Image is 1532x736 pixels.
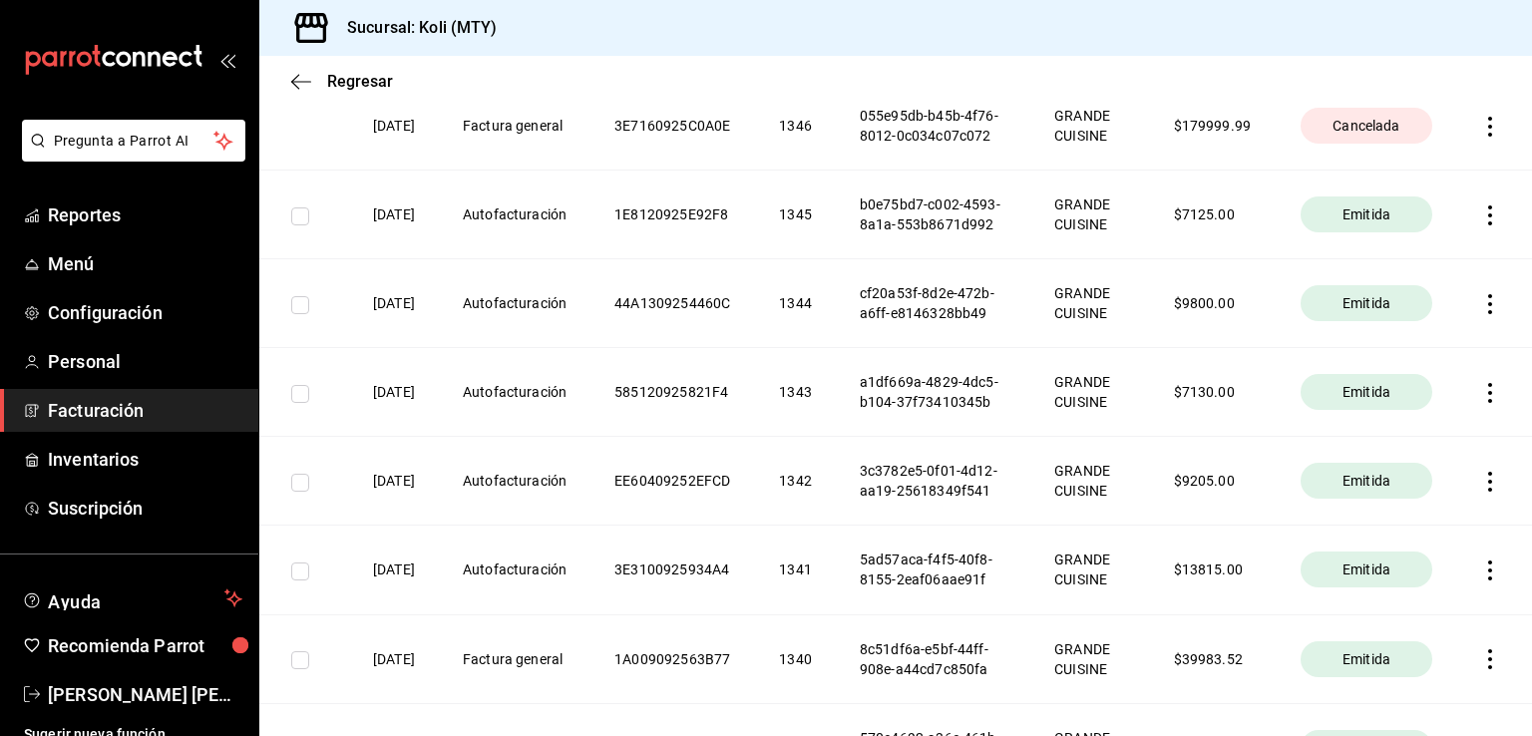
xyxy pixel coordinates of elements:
th: 3E3100925934A4 [590,526,755,614]
th: GRANDE CUISINE [1030,171,1150,259]
span: Configuración [48,299,242,326]
th: 1345 [755,171,836,259]
th: 5ad57aca-f4f5-40f8-8155-2eaf06aae91f [836,526,1030,614]
th: $ 39983.52 [1150,614,1277,703]
th: 1E8120925E92F8 [590,171,755,259]
th: 1346 [755,82,836,171]
button: Pregunta a Parrot AI [22,120,245,162]
th: [DATE] [349,437,439,526]
th: 1340 [755,614,836,703]
th: $ 9205.00 [1150,437,1277,526]
span: Regresar [327,72,393,91]
span: Emitida [1335,649,1398,669]
span: [PERSON_NAME] [PERSON_NAME] [48,681,242,708]
span: Emitida [1335,471,1398,491]
span: Reportes [48,201,242,228]
span: Inventarios [48,446,242,473]
th: GRANDE CUISINE [1030,526,1150,614]
span: Facturación [48,397,242,424]
span: Personal [48,348,242,375]
th: [DATE] [349,259,439,348]
th: Autofacturación [439,526,590,614]
th: 1342 [755,437,836,526]
th: $ 179999.99 [1150,82,1277,171]
span: Cancelada [1325,116,1407,136]
span: Pregunta a Parrot AI [54,131,214,152]
th: 585120925821F4 [590,348,755,437]
span: Emitida [1335,559,1398,579]
button: Regresar [291,72,393,91]
th: Factura general [439,614,590,703]
th: Factura general [439,82,590,171]
span: Emitida [1335,204,1398,224]
span: Ayuda [48,586,216,610]
th: EE60409252EFCD [590,437,755,526]
th: [DATE] [349,82,439,171]
th: GRANDE CUISINE [1030,82,1150,171]
th: GRANDE CUISINE [1030,437,1150,526]
th: [DATE] [349,171,439,259]
button: open_drawer_menu [219,52,235,68]
th: Autofacturación [439,171,590,259]
th: Autofacturación [439,348,590,437]
th: [DATE] [349,348,439,437]
th: 3E7160925C0A0E [590,82,755,171]
th: $ 7130.00 [1150,348,1277,437]
span: Menú [48,250,242,277]
th: Autofacturación [439,259,590,348]
a: Pregunta a Parrot AI [14,145,245,166]
th: GRANDE CUISINE [1030,259,1150,348]
th: $ 7125.00 [1150,171,1277,259]
th: 1343 [755,348,836,437]
span: Suscripción [48,495,242,522]
th: $ 13815.00 [1150,526,1277,614]
th: 055e95db-b45b-4f76-8012-0c034c07c072 [836,82,1030,171]
span: Emitida [1335,382,1398,402]
th: Autofacturación [439,437,590,526]
th: [DATE] [349,526,439,614]
th: 44A1309254460C [590,259,755,348]
th: 8c51df6a-e5bf-44ff-908e-a44cd7c850fa [836,614,1030,703]
th: a1df669a-4829-4dc5-b104-37f73410345b [836,348,1030,437]
th: 1344 [755,259,836,348]
th: cf20a53f-8d2e-472b-a6ff-e8146328bb49 [836,259,1030,348]
th: $ 9800.00 [1150,259,1277,348]
th: GRANDE CUISINE [1030,348,1150,437]
th: [DATE] [349,614,439,703]
th: 1341 [755,526,836,614]
th: b0e75bd7-c002-4593-8a1a-553b8671d992 [836,171,1030,259]
th: GRANDE CUISINE [1030,614,1150,703]
span: Emitida [1335,293,1398,313]
h3: Sucursal: Koli (MTY) [331,16,498,40]
th: 1A009092563B77 [590,614,755,703]
th: 3c3782e5-0f01-4d12-aa19-25618349f541 [836,437,1030,526]
span: Recomienda Parrot [48,632,242,659]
